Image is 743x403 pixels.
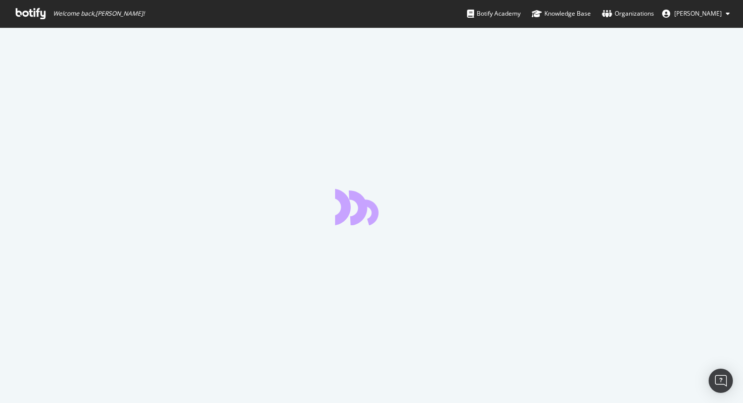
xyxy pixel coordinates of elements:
div: animation [335,189,408,225]
div: Botify Academy [467,9,521,19]
div: Knowledge Base [532,9,591,19]
div: Organizations [602,9,654,19]
span: Welcome back, [PERSON_NAME] ! [53,10,145,18]
div: Open Intercom Messenger [709,369,733,393]
span: Benjamin Palatan [674,9,722,18]
button: [PERSON_NAME] [654,6,738,22]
